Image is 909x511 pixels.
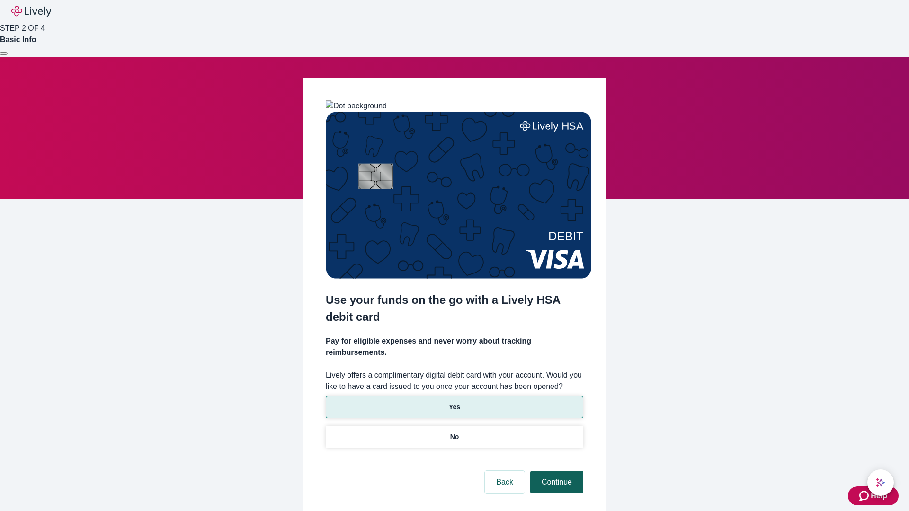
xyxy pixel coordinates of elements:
label: Lively offers a complimentary digital debit card with your account. Would you like to have a card... [326,370,583,392]
img: Lively [11,6,51,17]
button: chat [867,469,894,496]
svg: Zendesk support icon [859,490,871,502]
span: Help [871,490,887,502]
button: Continue [530,471,583,493]
img: Debit card [326,112,591,279]
p: No [450,432,459,442]
h2: Use your funds on the go with a Lively HSA debit card [326,291,583,326]
p: Yes [449,402,460,412]
h4: Pay for eligible expenses and never worry about tracking reimbursements. [326,335,583,358]
svg: Lively AI Assistant [876,478,885,487]
button: No [326,426,583,448]
button: Yes [326,396,583,418]
img: Dot background [326,100,387,112]
button: Zendesk support iconHelp [848,486,899,505]
button: Back [485,471,525,493]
